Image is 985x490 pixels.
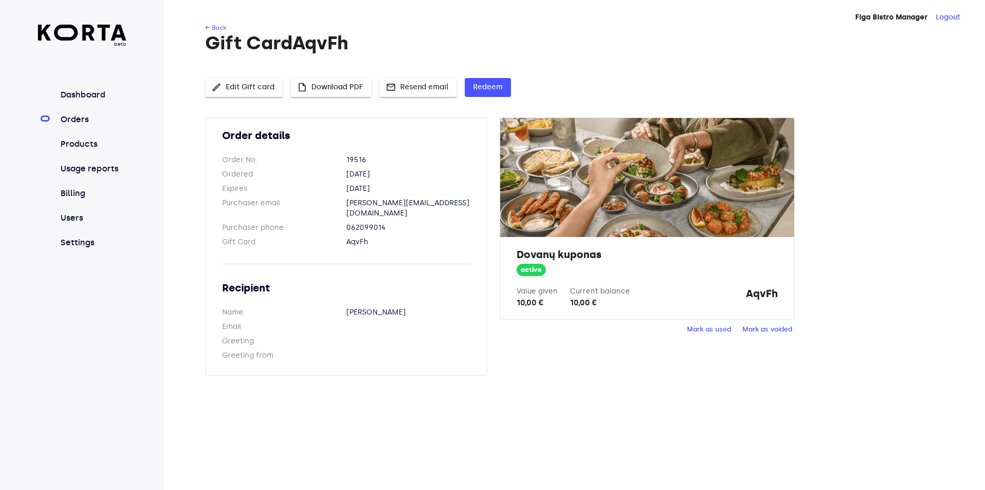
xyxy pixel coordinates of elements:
[299,81,363,94] span: Download PDF
[205,82,283,90] a: Edit Gift card
[222,281,470,295] h2: Recipient
[58,113,127,126] a: Orders
[517,265,546,275] span: active
[211,82,222,92] span: edit
[222,223,346,233] dt: Purchaser phone
[570,287,630,296] label: Current balance
[213,81,274,94] span: Edit Gift card
[346,184,470,194] dd: [DATE]
[222,198,346,219] dt: Purchaser email
[517,297,558,309] div: 10,00 €
[346,307,470,318] dd: [PERSON_NAME]
[346,198,470,219] dd: [PERSON_NAME][EMAIL_ADDRESS][DOMAIN_NAME]
[684,322,734,338] button: Mark as used
[38,41,127,48] span: beta
[388,81,448,94] span: Resend email
[205,33,942,53] h1: Gift Card AqvFh
[740,322,795,338] button: Mark as voided
[222,336,346,346] dt: Greeting
[346,223,470,233] dd: 062099014
[58,138,127,150] a: Products
[58,89,127,101] a: Dashboard
[465,78,511,97] button: Redeem
[346,169,470,180] dd: [DATE]
[205,24,226,31] a: ← Back
[473,81,503,94] span: Redeem
[222,237,346,247] dt: Gift Card
[38,25,127,41] img: Korta
[570,297,630,309] div: 10,00 €
[222,322,346,332] dt: Email
[855,13,928,22] strong: Figa Bistro Manager
[222,155,346,165] dt: Order No.
[291,78,371,97] button: Download PDF
[38,25,127,48] a: beta
[222,184,346,194] dt: Expires
[222,128,470,143] h2: Order details
[346,237,470,247] dd: AqvFh
[58,237,127,249] a: Settings
[58,163,127,175] a: Usage reports
[58,187,127,200] a: Billing
[687,324,731,336] span: Mark as used
[517,247,777,262] h2: Dovanų kuponas
[222,169,346,180] dt: Ordered
[205,78,283,97] button: Edit Gift card
[346,155,470,165] dd: 19516
[742,324,792,336] span: Mark as voided
[297,82,307,92] span: insert_drive_file
[222,350,346,361] dt: Greeting from
[386,82,396,92] span: mail
[936,12,960,23] button: Logout
[746,286,778,309] strong: AqvFh
[380,78,457,97] button: Resend email
[222,307,346,318] dt: Name
[58,212,127,224] a: Users
[517,287,558,296] label: Value given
